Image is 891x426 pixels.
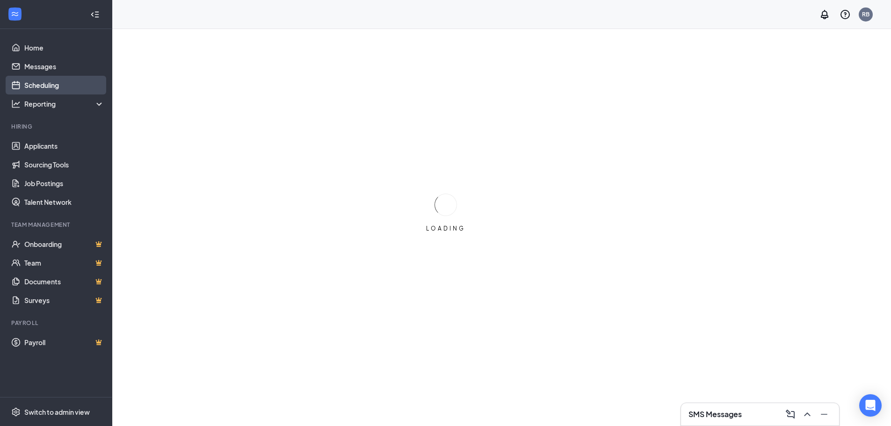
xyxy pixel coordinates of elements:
a: Sourcing Tools [24,155,104,174]
button: Minimize [817,407,832,422]
div: LOADING [422,224,469,232]
a: PayrollCrown [24,333,104,352]
h3: SMS Messages [688,409,742,419]
a: SurveysCrown [24,291,104,310]
svg: ChevronUp [802,409,813,420]
svg: WorkstreamLogo [10,9,20,19]
a: OnboardingCrown [24,235,104,253]
div: Hiring [11,123,102,130]
a: Messages [24,57,104,76]
div: RB [862,10,869,18]
a: Talent Network [24,193,104,211]
svg: Settings [11,407,21,417]
svg: ComposeMessage [785,409,796,420]
div: Payroll [11,319,102,327]
svg: Analysis [11,99,21,108]
a: Applicants [24,137,104,155]
div: Switch to admin view [24,407,90,417]
a: Home [24,38,104,57]
button: ComposeMessage [783,407,798,422]
a: TeamCrown [24,253,104,272]
div: Team Management [11,221,102,229]
div: Open Intercom Messenger [859,394,882,417]
a: Job Postings [24,174,104,193]
div: Reporting [24,99,105,108]
svg: QuestionInfo [840,9,851,20]
svg: Notifications [819,9,830,20]
svg: Collapse [90,10,100,19]
a: Scheduling [24,76,104,94]
button: ChevronUp [800,407,815,422]
a: DocumentsCrown [24,272,104,291]
svg: Minimize [819,409,830,420]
